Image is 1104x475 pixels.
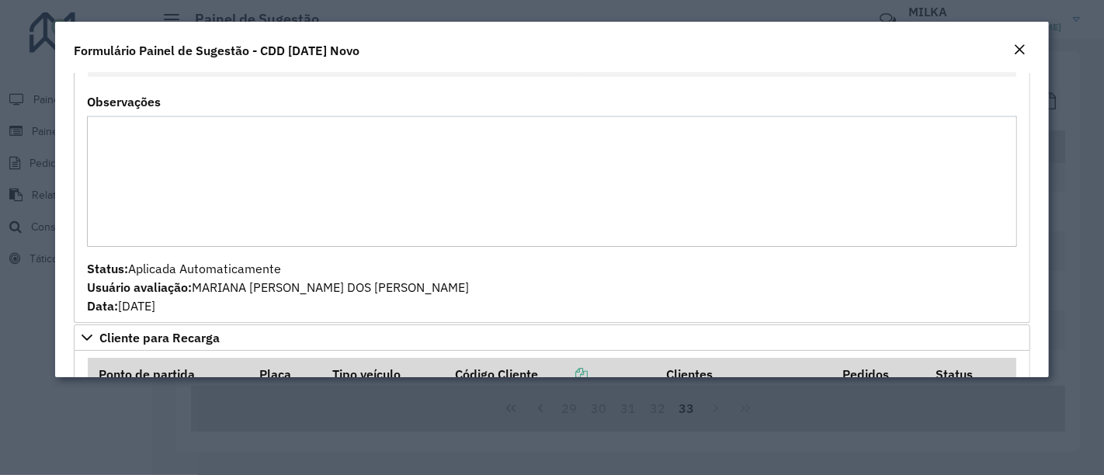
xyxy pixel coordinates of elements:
[87,279,192,295] strong: Usuário avaliação:
[1009,40,1030,61] button: Close
[321,358,444,390] th: Tipo veículo
[445,358,656,390] th: Código Cliente
[74,41,359,60] h4: Formulário Painel de Sugestão - CDD [DATE] Novo
[925,358,1017,390] th: Status
[538,366,588,382] a: Copiar
[87,92,161,111] label: Observações
[655,358,831,390] th: Clientes
[1013,43,1026,56] em: Fechar
[87,261,469,314] span: Aplicada Automaticamente MARIANA [PERSON_NAME] DOS [PERSON_NAME] [DATE]
[87,261,128,276] strong: Status:
[832,358,925,390] th: Pedidos
[99,331,220,344] span: Cliente para Recarga
[249,358,322,390] th: Placa
[88,358,249,390] th: Ponto de partida
[74,324,1030,351] a: Cliente para Recarga
[87,298,118,314] strong: Data:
